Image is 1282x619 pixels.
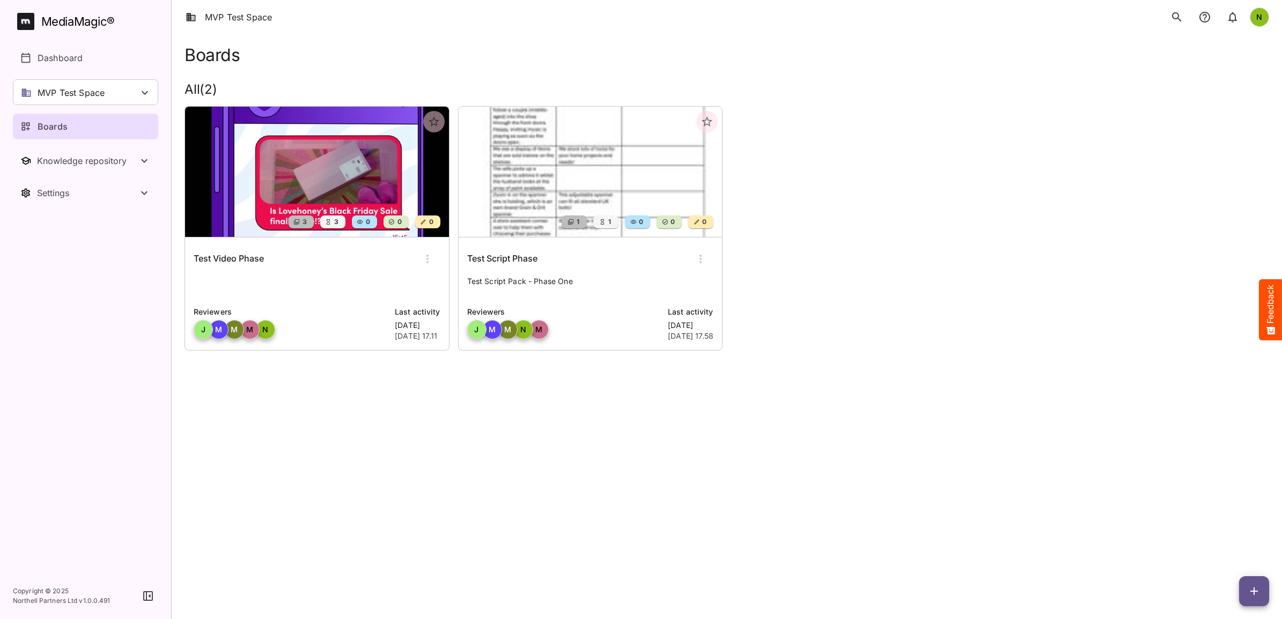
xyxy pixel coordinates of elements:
[607,217,611,227] span: 1
[38,120,68,133] p: Boards
[13,148,158,174] button: Toggle Knowledge repository
[185,82,1269,98] h2: All ( 2 )
[467,252,537,266] h6: Test Script Phase
[17,13,158,30] a: MediaMagic®
[467,320,487,339] div: J
[668,306,713,318] p: Last activity
[638,217,643,227] span: 0
[209,320,229,339] div: M
[428,217,433,227] span: 0
[38,51,83,64] p: Dashboard
[514,320,533,339] div: N
[194,252,264,266] h6: Test Video Phase
[194,306,388,318] p: Reviewers
[333,217,338,227] span: 3
[13,586,110,596] p: Copyright © 2025
[13,180,158,206] nav: Settings
[185,107,449,237] img: Test Video Phase
[498,320,518,339] div: M
[13,114,158,139] a: Boards
[38,86,105,99] p: MVP Test Space
[467,306,662,318] p: Reviewers
[668,320,713,331] p: [DATE]
[185,45,240,65] h1: Boards
[395,331,440,341] p: [DATE] 17.11
[1194,6,1215,28] button: notifications
[701,217,706,227] span: 0
[13,148,158,174] nav: Knowledge repository
[668,331,713,341] p: [DATE] 17.58
[365,217,370,227] span: 0
[13,596,110,606] p: Northell Partners Ltd v 1.0.0.491
[1250,8,1269,27] div: N
[395,306,440,318] p: Last activity
[483,320,502,339] div: M
[13,45,158,71] a: Dashboard
[1166,6,1188,28] button: search
[13,180,158,206] button: Toggle Settings
[225,320,244,339] div: M
[396,217,402,227] span: 0
[256,320,275,339] div: N
[1222,6,1243,28] button: notifications
[37,155,138,166] div: Knowledge repository
[301,217,307,227] span: 3
[37,188,138,198] div: Settings
[194,320,213,339] div: J
[669,217,675,227] span: 0
[1259,279,1282,340] button: Feedback
[576,217,579,227] span: 1
[395,320,440,331] p: [DATE]
[459,107,723,237] img: Test Script Phase
[240,320,260,339] div: M
[41,13,115,31] div: MediaMagic ®
[529,320,549,339] div: M
[467,276,714,297] p: Test Script Pack - Phase One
